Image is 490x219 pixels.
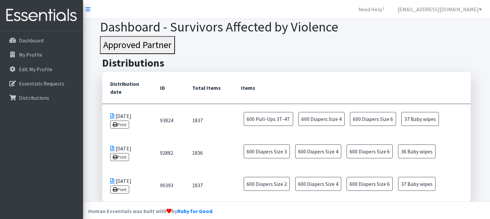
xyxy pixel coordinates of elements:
td: 93824 [152,104,184,137]
h2: Distributions [102,57,471,69]
a: Print [110,121,129,129]
a: Print [110,186,129,193]
h1: Dashboard - Survivors Affected by Violence [100,19,473,35]
th: Distribution date [102,72,152,104]
a: My Profile [3,48,80,61]
img: HumanEssentials [3,4,80,27]
td: 1837 [184,104,233,137]
a: Essentials Requests [3,77,80,90]
a: Print [110,153,129,161]
a: Ruby for Good [177,208,212,214]
p: Distributions [19,94,49,101]
p: Edit My Profile [19,66,52,73]
span: 600 Diapers Size 6 [350,112,396,126]
td: 1837 [184,169,233,201]
a: Need Help? [353,3,390,16]
p: Dashboard [19,37,43,44]
span: 600 Diapers Size 6 [347,177,393,191]
td: [DATE] [102,169,152,201]
td: 90393 [152,169,184,201]
span: 600 Diapers Size 2 [244,177,290,191]
span: 600 Diapers Size 3 [244,144,290,158]
p: Essentials Requests [19,80,64,87]
td: 1836 [184,137,233,169]
span: 600 Diapers Size 4 [295,144,341,158]
a: Distributions [3,91,80,104]
th: ID [152,72,184,104]
td: [DATE] [102,137,152,169]
span: 600 Diapers Size 6 [347,144,393,158]
span: 600 Diapers Size 4 [295,177,341,191]
strong: Human Essentials was built with by . [88,208,213,214]
a: [EMAIL_ADDRESS][DOMAIN_NAME] [392,3,487,16]
th: Total Items [184,72,233,104]
td: 92882 [152,137,184,169]
a: Dashboard [3,34,80,47]
span: 37 Baby wipes [401,112,439,126]
span: 36 Baby wipes [398,144,436,158]
td: [DATE] [102,104,152,137]
a: Edit My Profile [3,63,80,76]
button: Approved Partner [100,36,175,54]
span: 37 Baby wipes [398,177,436,191]
th: Items [233,72,471,104]
span: 600 Diapers Size 4 [298,112,345,126]
span: 600 Pull-Ups 3T-4T [244,112,293,126]
p: My Profile [19,51,42,58]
